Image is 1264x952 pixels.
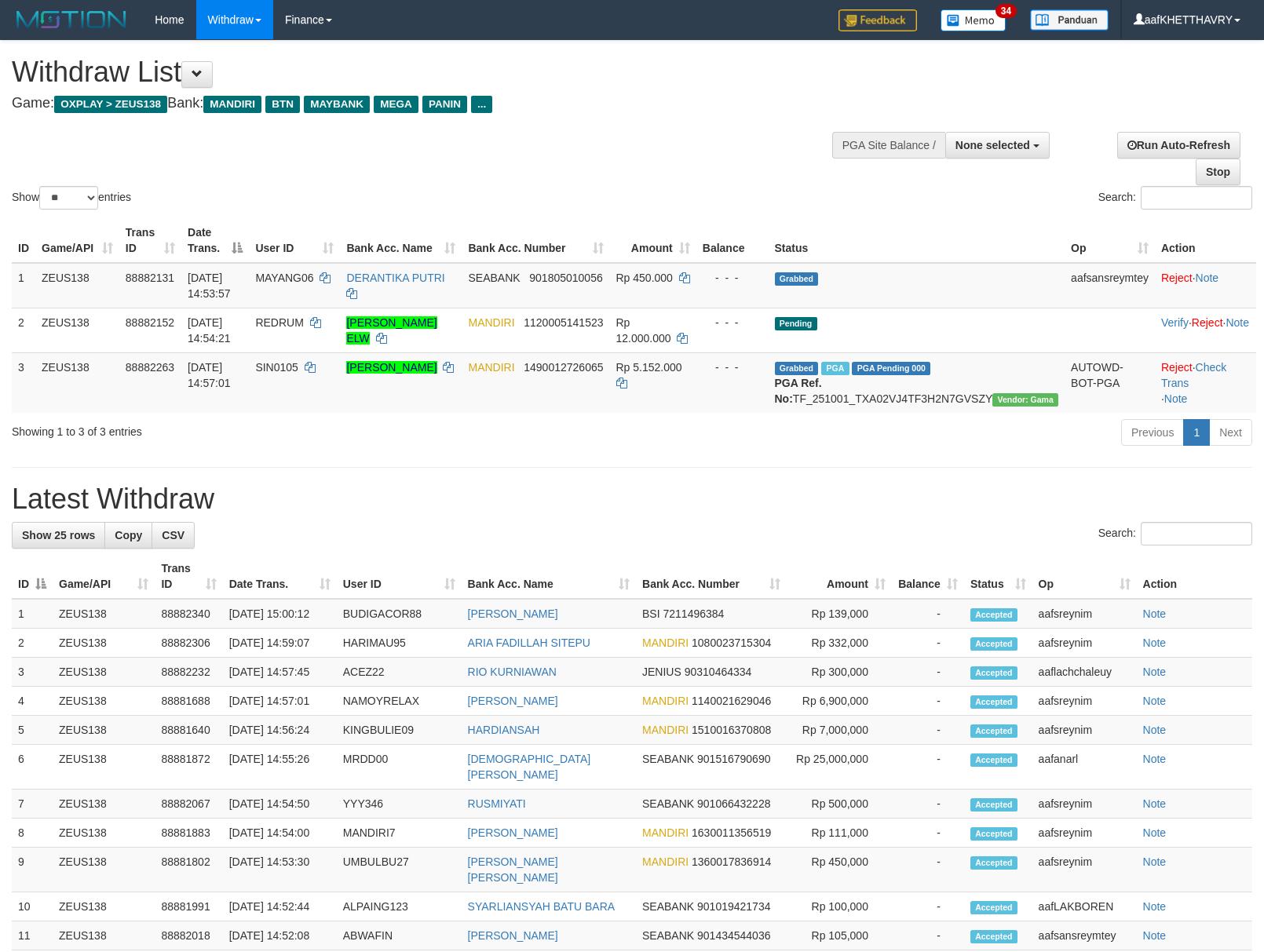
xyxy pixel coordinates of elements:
[642,666,681,678] span: JENIUS
[12,8,131,31] img: MOTION_logo.png
[12,819,53,848] td: 8
[39,186,98,210] select: Showentries
[787,745,892,790] td: Rp 25,000,000
[832,132,945,159] div: PGA Site Balance /
[223,745,337,790] td: [DATE] 14:55:26
[468,753,591,781] a: [DEMOGRAPHIC_DATA][PERSON_NAME]
[696,218,769,263] th: Balance
[892,819,964,848] td: -
[35,263,119,308] td: ZEUS138
[468,826,558,839] a: [PERSON_NAME]
[223,819,337,848] td: [DATE] 14:54:00
[1155,263,1256,308] td: ·
[787,716,892,745] td: Rp 7,000,000
[471,96,492,113] span: ...
[468,272,520,284] span: SEABANK
[155,599,222,629] td: 88882340
[1032,790,1137,819] td: aafsreynim
[970,798,1017,812] span: Accepted
[892,921,964,950] td: -
[1032,629,1137,658] td: aafsreynim
[1032,599,1137,629] td: aafsreynim
[1030,9,1109,31] img: panduan.png
[892,892,964,921] td: -
[892,629,964,658] td: -
[787,819,892,848] td: Rp 111,000
[697,753,770,765] span: Copy 901516790690 to clipboard
[223,599,337,629] td: [DATE] 15:00:12
[1196,272,1219,284] a: Note
[337,658,462,687] td: ACEZ22
[126,361,174,374] span: 88882263
[1065,218,1155,263] th: Op: activate to sort column ascending
[769,352,1065,413] td: TF_251001_TXA02VJ4TF3H2N7GVSZY
[685,666,752,678] span: Copy 90310464334 to clipboard
[337,629,462,658] td: HARIMAU95
[22,529,95,542] span: Show 25 rows
[155,687,222,716] td: 88881688
[203,96,261,113] span: MANDIRI
[468,666,557,678] a: RIO KURNIAWAN
[223,687,337,716] td: [DATE] 14:57:01
[119,218,181,263] th: Trans ID: activate to sort column ascending
[1121,419,1184,446] a: Previous
[1032,848,1137,892] td: aafsreynim
[524,316,603,329] span: Copy 1120005141523 to clipboard
[941,9,1006,31] img: Button%20Memo.svg
[1141,522,1252,545] input: Search:
[468,797,526,810] a: RUSMIYATI
[892,687,964,716] td: -
[787,658,892,687] td: Rp 300,000
[337,687,462,716] td: NAMOYRELAX
[12,418,515,440] div: Showing 1 to 3 of 3 entries
[1032,554,1137,599] th: Op: activate to sort column ascending
[616,361,682,374] span: Rp 5.152.000
[337,819,462,848] td: MANDIRI7
[945,132,1050,159] button: None selected
[692,724,771,736] span: Copy 1510016370808 to clipboard
[970,724,1017,738] span: Accepted
[53,599,155,629] td: ZEUS138
[964,554,1032,599] th: Status: activate to sort column ascending
[970,637,1017,651] span: Accepted
[155,921,222,950] td: 88882018
[970,901,1017,914] span: Accepted
[1161,361,1193,374] a: Reject
[1143,855,1167,868] a: Note
[12,790,53,819] td: 7
[1098,186,1252,210] label: Search:
[1032,658,1137,687] td: aaflachchaleuy
[155,554,222,599] th: Trans ID: activate to sort column ascending
[703,359,762,375] div: - - -
[337,745,462,790] td: MRDD00
[12,629,53,658] td: 2
[255,316,303,329] span: REDRUM
[53,658,155,687] td: ZEUS138
[468,929,558,942] a: [PERSON_NAME]
[188,272,231,300] span: [DATE] 14:53:57
[787,921,892,950] td: Rp 105,000
[1143,724,1167,736] a: Note
[1183,419,1210,446] a: 1
[1196,159,1240,185] a: Stop
[642,636,689,649] span: MANDIRI
[787,554,892,599] th: Amount: activate to sort column ascending
[1098,522,1252,545] label: Search:
[12,716,53,745] td: 5
[892,716,964,745] td: -
[1141,186,1252,210] input: Search:
[223,629,337,658] td: [DATE] 14:59:07
[1209,419,1252,446] a: Next
[1143,929,1167,942] a: Note
[1143,753,1167,765] a: Note
[53,790,155,819] td: ZEUS138
[970,608,1017,622] span: Accepted
[337,921,462,950] td: ABWAFIN
[53,819,155,848] td: ZEUS138
[468,724,540,736] a: HARDIANSAH
[616,316,671,345] span: Rp 12.000.000
[787,790,892,819] td: Rp 500,000
[787,892,892,921] td: Rp 100,000
[970,695,1017,709] span: Accepted
[1155,218,1256,263] th: Action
